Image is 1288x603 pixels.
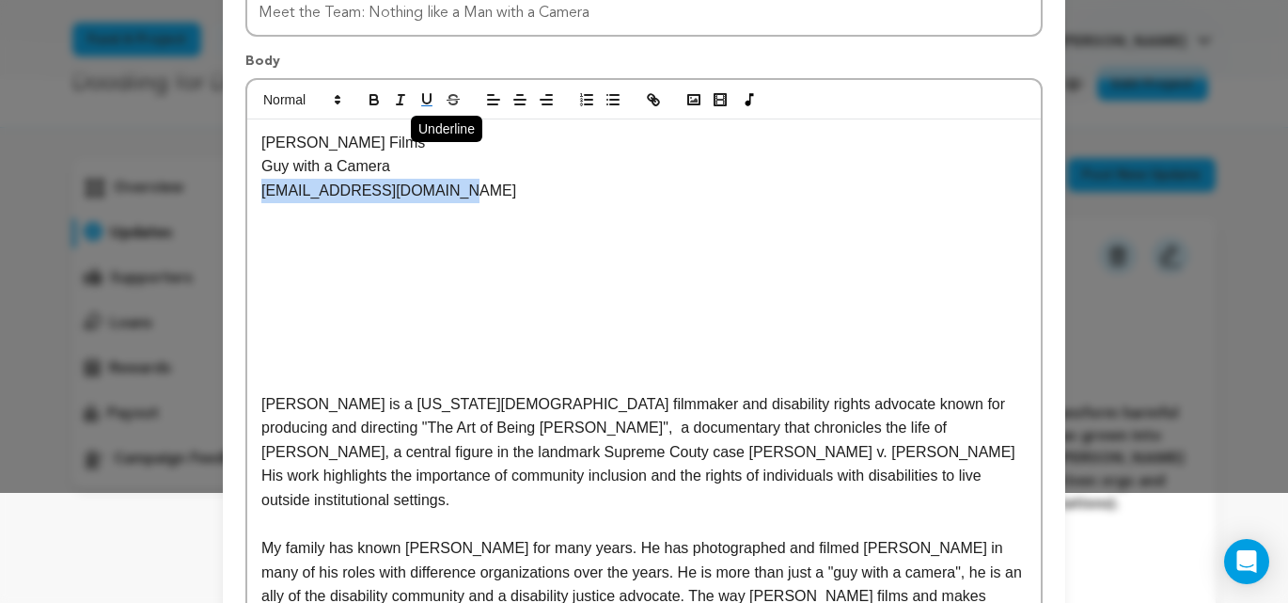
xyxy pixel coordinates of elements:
[261,392,1027,513] p: [PERSON_NAME] is a [US_STATE][DEMOGRAPHIC_DATA] filmmaker and disability rights advocate known fo...
[261,179,1027,203] p: [EMAIL_ADDRESS][DOMAIN_NAME]
[261,154,1027,179] p: Guy with a Camera
[261,131,1027,155] p: [PERSON_NAME] Films
[245,52,1043,78] p: Body
[1224,539,1269,584] div: Open Intercom Messenger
